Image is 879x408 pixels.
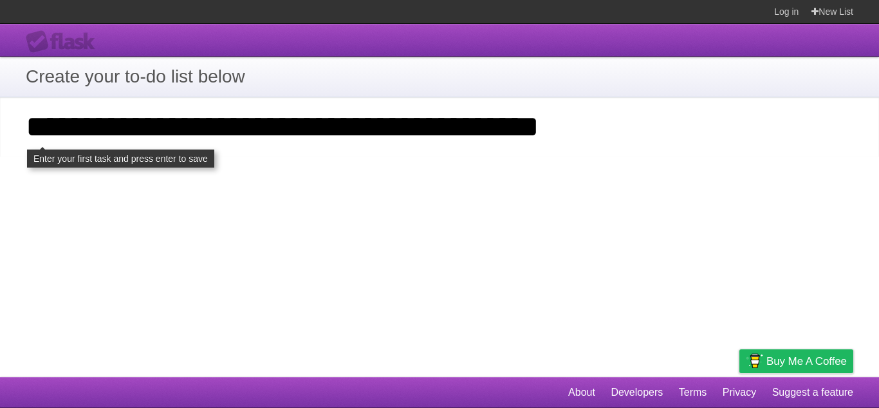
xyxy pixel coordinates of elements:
a: Buy me a coffee [739,349,853,373]
a: Suggest a feature [772,380,853,405]
a: About [568,380,595,405]
img: Buy me a coffee [746,350,763,372]
a: Developers [611,380,663,405]
a: Privacy [723,380,756,405]
a: Terms [679,380,707,405]
h1: Create your to-do list below [26,63,853,90]
div: Flask [26,30,103,53]
span: Buy me a coffee [766,350,847,373]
